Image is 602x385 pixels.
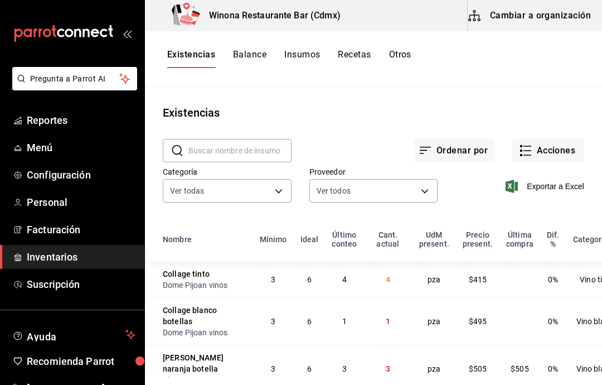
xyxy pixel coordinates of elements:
span: $415 [469,275,487,284]
span: 1 [342,317,347,326]
div: [PERSON_NAME] naranja botella [163,352,246,374]
span: 3 [271,275,275,284]
div: Ideal [300,235,319,244]
div: Collage tinto [163,268,210,280]
div: Cant. actual [370,230,405,248]
span: 0% [548,364,558,373]
div: navigation tabs [167,49,411,68]
h3: Winona Restaurante Bar (Cdmx) [200,9,341,22]
span: Suscripción [27,277,135,292]
button: Ordenar por [414,139,494,162]
td: pza [412,262,456,297]
span: 3 [386,364,390,373]
button: Otros [389,49,411,68]
div: Existencias [163,104,220,121]
span: $505 [511,364,529,373]
button: Exportar a Excel [508,180,584,193]
button: Existencias [167,49,215,68]
span: Configuración [27,167,135,182]
span: 6 [307,275,312,284]
span: Ver todas [170,185,204,196]
a: Pregunta a Parrot AI [8,81,137,93]
span: $495 [469,317,487,326]
span: Personal [27,195,135,210]
span: 1 [386,317,390,326]
div: Última compra [506,230,533,248]
span: 0% [548,275,558,284]
input: Buscar nombre de insumo [188,139,292,162]
button: Recetas [338,49,371,68]
div: Dome Pijoan vinos [163,327,246,338]
span: $505 [469,364,487,373]
span: Inventarios [27,249,135,264]
div: Collage blanco botellas [163,305,246,327]
span: Facturación [27,222,135,237]
div: Nombre [163,235,192,244]
div: Precio present. [463,230,493,248]
span: 0% [548,317,558,326]
span: 4 [342,275,347,284]
button: open_drawer_menu [123,29,132,38]
span: Ayuda [27,328,121,341]
span: 3 [271,317,275,326]
span: Menú [27,140,135,155]
span: 3 [342,364,347,373]
button: Balance [233,49,266,68]
div: Último conteo [332,230,357,248]
div: Dome Pijoan vinos [163,280,246,291]
span: 6 [307,364,312,373]
div: UdM present. [419,230,449,248]
div: Mínimo [260,235,287,244]
span: 4 [386,275,390,284]
span: Recomienda Parrot [27,354,135,369]
span: Ver todos [317,185,351,196]
button: Insumos [284,49,320,68]
label: Proveedor [309,168,438,176]
span: 6 [307,317,312,326]
span: Pregunta a Parrot AI [30,73,120,85]
span: 3 [271,364,275,373]
label: Categoría [163,168,292,176]
td: pza [412,297,456,345]
div: Dif. % [547,230,560,248]
span: Reportes [27,113,135,128]
button: Acciones [512,139,584,162]
button: Pregunta a Parrot AI [12,67,137,90]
